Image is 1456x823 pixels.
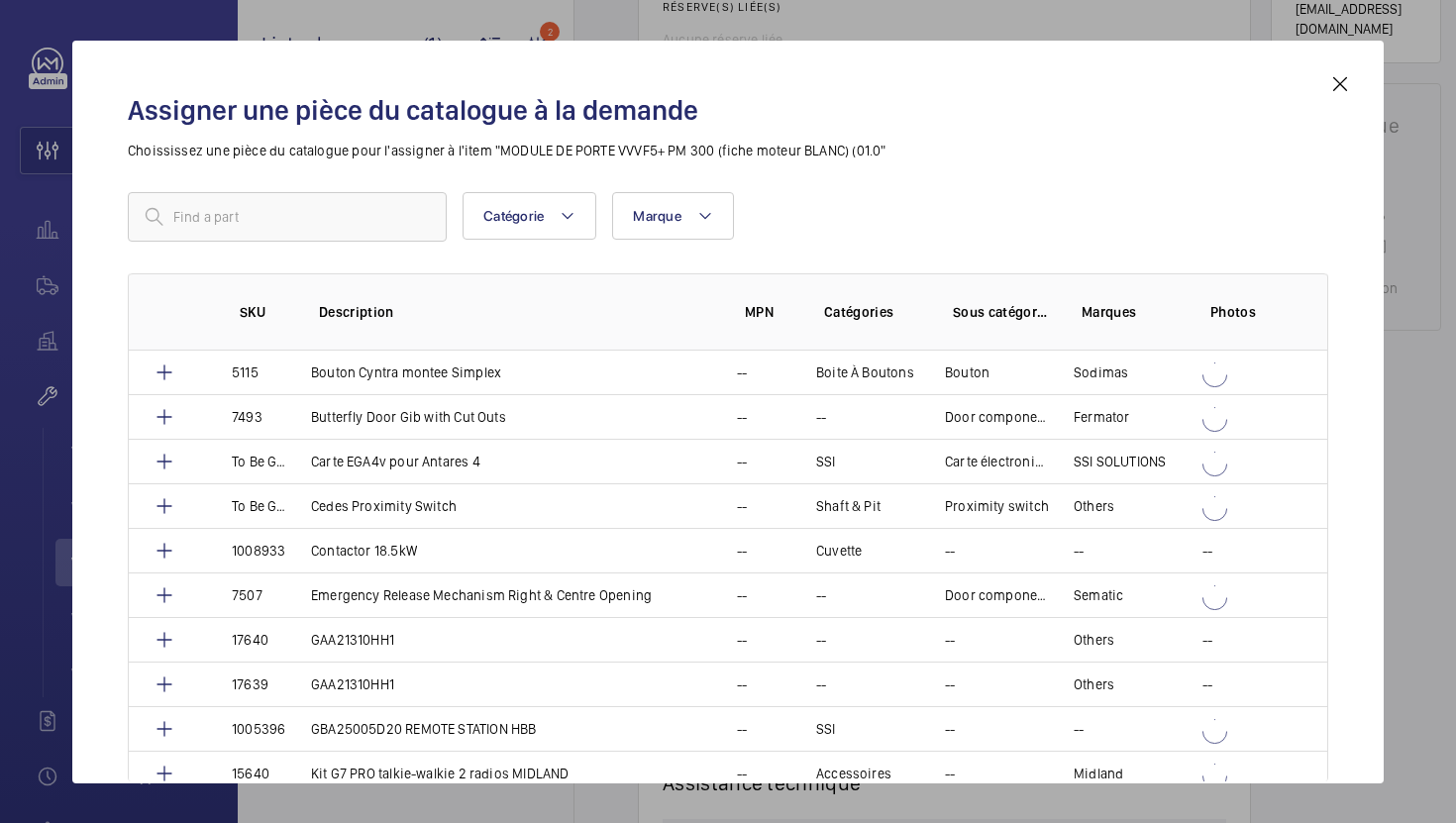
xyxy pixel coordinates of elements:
[1210,302,1288,322] p: Photos
[232,764,269,783] p: 15640
[311,630,394,650] p: GAA21310HH1
[816,674,826,694] p: --
[945,362,989,382] p: Bouton
[816,764,891,783] p: Accessoires
[1074,362,1128,382] p: Sodimas
[1074,764,1123,783] p: Midland
[232,541,285,561] p: 1008933
[1202,674,1212,694] p: --
[311,585,652,605] p: Emergency Release Mechanism Right & Centre Opening
[945,719,955,739] p: --
[633,208,681,224] span: Marque
[816,630,826,650] p: --
[816,407,826,427] p: --
[737,541,747,561] p: --
[311,496,457,516] p: Cedes Proximity Switch
[945,452,1050,471] p: Carte électronique
[945,496,1049,516] p: Proximity switch
[945,585,1050,605] p: Door components
[1082,302,1179,322] p: Marques
[737,407,747,427] p: --
[319,302,713,322] p: Description
[311,452,480,471] p: Carte EGA4v pour Antares 4
[816,719,836,739] p: SSI
[737,452,747,471] p: --
[737,362,747,382] p: --
[483,208,544,224] span: Catégorie
[311,674,394,694] p: GAA21310HH1
[816,585,826,605] p: --
[816,541,862,561] p: Cuvette
[1074,407,1129,427] p: Fermator
[311,362,501,382] p: Bouton Cyntra montee Simplex
[128,192,447,242] input: Find a part
[737,496,747,516] p: --
[945,407,1050,427] p: Door components
[128,141,1328,160] p: Choississez une pièce du catalogue pour l'assigner à l'item "MODULE DE PORTE VVVF5+ PM 300 (fiche...
[816,362,914,382] p: Boite À Boutons
[311,407,506,427] p: Butterfly Door Gib with Cut Outs
[945,674,955,694] p: --
[1074,719,1084,739] p: --
[311,541,417,561] p: Contactor 18.5kW
[945,630,955,650] p: --
[1074,541,1084,561] p: --
[1074,630,1114,650] p: Others
[232,585,262,605] p: 7507
[232,452,287,471] p: To Be Generated
[737,630,747,650] p: --
[737,674,747,694] p: --
[737,719,747,739] p: --
[240,302,287,322] p: SKU
[816,496,881,516] p: Shaft & Pit
[945,764,955,783] p: --
[463,192,596,240] button: Catégorie
[1202,630,1212,650] p: --
[1074,585,1123,605] p: Sematic
[232,630,268,650] p: 17640
[232,496,287,516] p: To Be Generated
[945,541,955,561] p: --
[128,92,1328,129] h2: Assigner une pièce du catalogue à la demande
[1074,674,1114,694] p: Others
[737,764,747,783] p: --
[824,302,921,322] p: Catégories
[1202,541,1212,561] p: --
[232,407,262,427] p: 7493
[232,674,268,694] p: 17639
[816,452,836,471] p: SSI
[953,302,1050,322] p: Sous catégories
[1074,496,1114,516] p: Others
[612,192,734,240] button: Marque
[311,719,536,739] p: GBA25005D20 REMOTE STATION HBB
[745,302,792,322] p: MPN
[232,362,259,382] p: 5115
[311,764,569,783] p: Kit G7 PRO talkie-walkie 2 radios MIDLAND
[1074,452,1166,471] p: SSI SOLUTIONS
[232,719,285,739] p: 1005396
[737,585,747,605] p: --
